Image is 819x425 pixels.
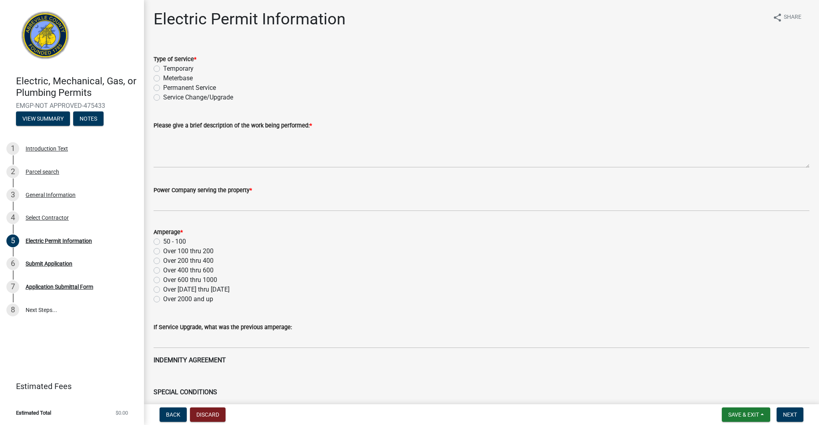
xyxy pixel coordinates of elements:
label: Over 2000 and up [163,294,213,304]
div: 1 [6,142,19,155]
span: $0.00 [116,410,128,415]
h1: Electric Permit Information [154,10,346,29]
wm-modal-confirm: Summary [16,116,70,122]
label: Temporary [163,64,194,73]
label: Over 400 thru 600 [163,266,214,275]
label: 50 - 100 [163,237,186,246]
div: 6 [6,257,19,270]
div: Application Submittal Form [26,284,93,290]
button: Next [777,407,803,422]
strong: INDEMNITY AGREEMENT [154,356,226,364]
wm-modal-confirm: Notes [73,116,104,122]
label: Meterbase [163,73,193,83]
span: Save & Exit [728,411,759,418]
div: Submit Application [26,261,72,266]
label: Amperage [154,230,183,235]
button: Discard [190,407,226,422]
button: Back [160,407,187,422]
label: Type of Service [154,57,196,62]
i: share [773,13,782,22]
div: Parcel search [26,169,59,175]
label: Permanent Service [163,83,216,93]
span: EMGP-NOT APPROVED-475433 [16,102,128,109]
a: Estimated Fees [6,378,131,394]
div: 3 [6,189,19,201]
span: Next [783,411,797,418]
div: 2 [6,165,19,178]
strong: SPECIAL CONDITIONS [154,388,217,396]
button: Notes [73,111,104,126]
button: Save & Exit [722,407,770,422]
label: Power Company serving the property [154,188,252,193]
label: Over 100 thru 200 [163,246,214,256]
label: Service Change/Upgrade [163,93,233,102]
div: 5 [6,234,19,247]
div: Introduction Text [26,146,68,151]
label: Over 600 thru 1000 [163,275,217,285]
label: If Service Upgrade, what was the previous amperage: [154,325,292,330]
span: Share [784,13,801,22]
div: Select Contractor [26,215,69,220]
div: 8 [6,304,19,316]
img: Abbeville County, South Carolina [16,8,75,67]
span: Back [166,411,180,418]
button: shareShare [766,10,808,25]
div: 7 [6,280,19,293]
div: 4 [6,211,19,224]
label: Please give a brief description of the work being performed: [154,123,312,129]
span: Estimated Total [16,410,51,415]
label: Over [DATE] thru [DATE] [163,285,230,294]
h4: Electric, Mechanical, Gas, or Plumbing Permits [16,75,138,99]
div: General Information [26,192,76,198]
div: Electric Permit Information [26,238,92,244]
button: View Summary [16,111,70,126]
label: Over 200 thru 400 [163,256,214,266]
